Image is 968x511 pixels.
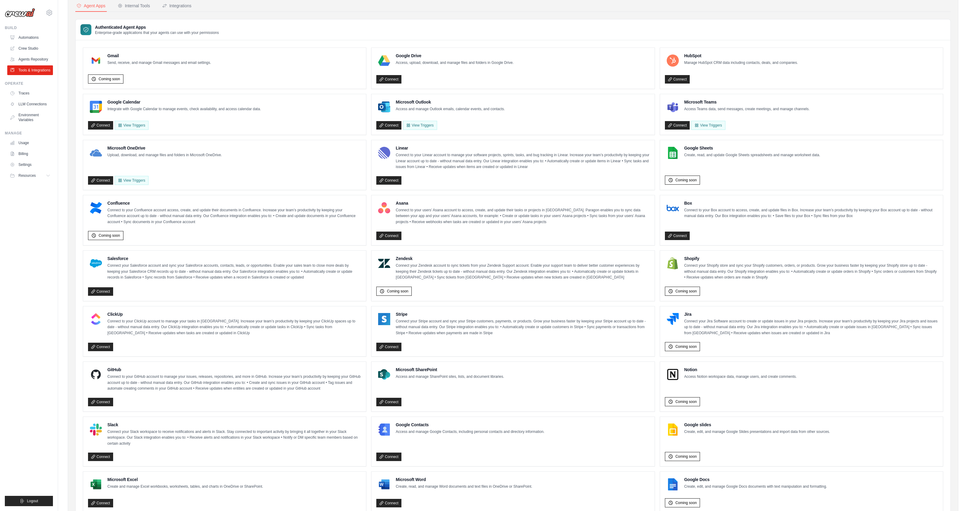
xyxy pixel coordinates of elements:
h4: Shopify [684,255,938,262]
a: Connect [88,287,113,296]
span: Coming soon [675,344,697,349]
p: Access and manage Outlook emails, calendar events, and contacts. [396,106,505,112]
img: Google slides Logo [667,424,679,436]
span: Resources [18,173,36,178]
a: Traces [7,88,53,98]
h4: Google Sheets [684,145,820,151]
p: Connect your Shopify store and sync your Shopify customers, orders, or products. Grow your busine... [684,263,938,281]
h4: Microsoft OneDrive [107,145,222,151]
a: Crew Studio [7,44,53,53]
img: Microsoft SharePoint Logo [378,368,390,381]
a: Connect [665,232,690,240]
div: Operate [5,81,53,86]
div: Agent Apps [77,3,106,9]
p: Create, edit, and manage Google Docs documents with text manipulation and formatting. [684,484,827,490]
h4: Google slides [684,422,830,428]
p: Connect to your GitHub account to manage your issues, releases, repositories, and more in GitHub.... [107,374,361,392]
div: Build [5,25,53,30]
h4: HubSpot [684,53,798,59]
a: Connect [376,453,401,461]
img: Microsoft Word Logo [378,478,390,490]
div: Chat Widget [938,482,968,511]
a: Connect [88,398,113,406]
a: Connect [88,453,113,461]
img: Box Logo [667,202,679,214]
h4: Asana [396,200,649,206]
h4: Linear [396,145,649,151]
img: Linear Logo [378,147,390,159]
button: Internal Tools [116,0,151,12]
h4: Slack [107,422,361,428]
a: Environment Variables [7,110,53,125]
h4: Google Contacts [396,422,544,428]
button: Logout [5,496,53,506]
img: Google Docs Logo [667,478,679,490]
p: Manage HubSpot CRM data including contacts, deals, and companies. [684,60,798,66]
a: Connect [376,176,401,185]
p: Connect your Zendesk account to sync tickets from your Zendesk Support account. Enable your suppo... [396,263,649,281]
p: Connect your Stripe account and sync your Stripe customers, payments, or products. Grow your busi... [396,318,649,336]
span: Coming soon [675,178,697,183]
button: Agent Apps [75,0,107,12]
button: View Triggers [115,121,149,130]
img: Google Drive Logo [378,54,390,67]
a: Connect [665,121,690,130]
p: Connect your Jira Software account to create or update issues in your Jira projects. Increase you... [684,318,938,336]
img: Google Sheets Logo [667,147,679,159]
a: Connect [376,121,401,130]
p: Create, edit, and manage Google Slides presentations and import data from other sources. [684,429,830,435]
a: Connect [665,75,690,84]
p: Enterprise-grade applications that your agents can use with your permissions [95,30,219,35]
h4: GitHub [107,367,361,373]
p: Connect to your ClickUp account to manage your tasks in [GEOGRAPHIC_DATA]. Increase your team’s p... [107,318,361,336]
img: ClickUp Logo [90,313,102,325]
h4: Zendesk [396,255,649,262]
a: Connect [376,398,401,406]
a: Connect [88,121,113,130]
span: Coming soon [675,500,697,505]
img: Shopify Logo [667,257,679,269]
span: Coming soon [675,399,697,404]
h4: Box [684,200,938,206]
p: Connect to your Confluence account access, create, and update their documents in Confluence. Incr... [107,207,361,225]
a: Tools & Integrations [7,65,53,75]
p: Connect your Slack workspace to receive notifications and alerts in Slack. Stay connected to impo... [107,429,361,447]
span: Coming soon [675,454,697,459]
: View Triggers [115,176,149,185]
a: Connect [376,75,401,84]
p: Access and manage SharePoint sites, lists, and document libraries. [396,374,504,380]
img: GitHub Logo [90,368,102,381]
p: Create and manage Excel workbooks, worksheets, tables, and charts in OneDrive or SharePoint. [107,484,263,490]
img: Salesforce Logo [90,257,102,269]
img: Notion Logo [667,368,679,381]
h3: Authenticated Agent Apps [95,24,219,30]
: View Triggers [403,121,437,130]
img: Google Calendar Logo [90,101,102,113]
h4: Microsoft Word [396,476,532,483]
p: Connect to your users’ Asana account to access, create, and update their tasks or projects in [GE... [396,207,649,225]
img: Microsoft Teams Logo [667,101,679,113]
h4: Jira [684,311,938,317]
p: Upload, download, and manage files and folders in Microsoft OneDrive. [107,152,222,158]
img: Slack Logo [90,424,102,436]
img: Microsoft Outlook Logo [378,101,390,113]
a: Billing [7,149,53,159]
h4: Google Calendar [107,99,261,105]
a: Usage [7,138,53,148]
h4: Microsoft SharePoint [396,367,504,373]
span: Coming soon [387,289,408,294]
img: Google Contacts Logo [378,424,390,436]
: View Triggers [691,121,725,130]
span: Logout [27,499,38,503]
img: Stripe Logo [378,313,390,325]
a: Agents Repository [7,54,53,64]
h4: Stripe [396,311,649,317]
img: Zendesk Logo [378,257,390,269]
div: Manage [5,131,53,136]
a: Connect [88,176,113,185]
p: Access and manage Google Contacts, including personal contacts and directory information. [396,429,544,435]
h4: Confluence [107,200,361,206]
button: Resources [7,171,53,180]
a: Settings [7,160,53,170]
a: Connect [88,499,113,507]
